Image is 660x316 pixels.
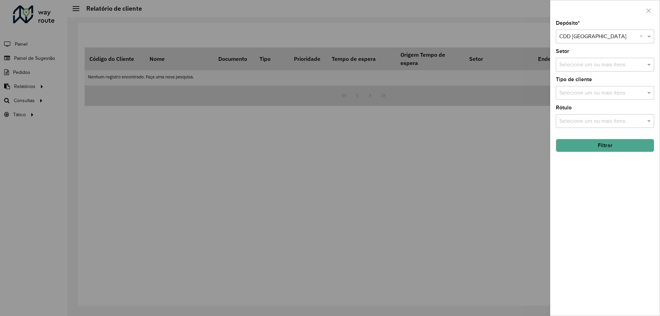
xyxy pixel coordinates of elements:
label: Depósito [556,19,580,27]
span: Clear all [640,32,646,41]
label: Tipo de cliente [556,75,592,84]
button: Filtrar [556,139,654,152]
label: Rótulo [556,103,572,112]
label: Setor [556,47,569,55]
